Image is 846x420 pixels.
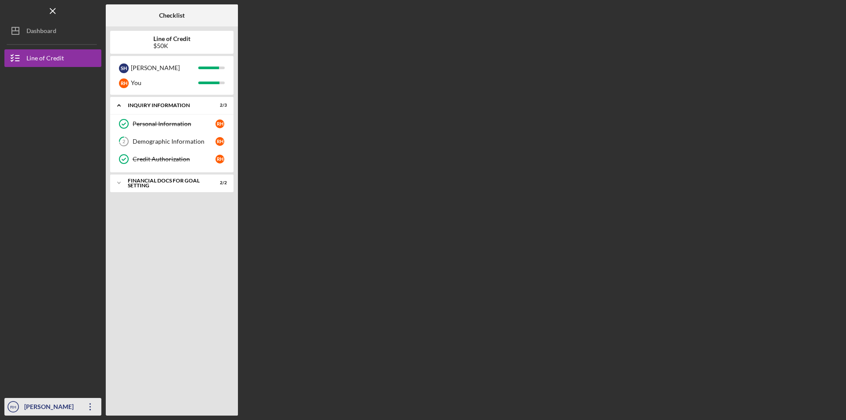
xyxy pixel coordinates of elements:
div: Financial Docs for Goal Setting [128,178,205,188]
tspan: 2 [122,139,125,145]
text: RH [10,405,16,409]
a: Personal InformationRH [115,115,229,133]
div: S H [119,63,129,73]
div: R H [215,137,224,146]
div: [PERSON_NAME] [22,398,79,418]
div: Demographic Information [133,138,215,145]
div: Line of Credit [26,49,64,69]
div: $50K [153,42,190,49]
button: RH[PERSON_NAME] [4,398,101,416]
div: R H [215,155,224,164]
b: Checklist [159,12,185,19]
div: Dashboard [26,22,56,42]
a: Credit AuthorizationRH [115,150,229,168]
a: 2Demographic InformationRH [115,133,229,150]
div: INQUIRY INFORMATION [128,103,205,108]
div: Personal Information [133,120,215,127]
div: 2 / 2 [211,180,227,186]
div: [PERSON_NAME] [131,60,198,75]
div: You [131,75,198,90]
div: 2 / 3 [211,103,227,108]
button: Dashboard [4,22,101,40]
div: Credit Authorization [133,156,215,163]
div: R H [215,119,224,128]
b: Line of Credit [153,35,190,42]
div: R H [119,78,129,88]
button: Line of Credit [4,49,101,67]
